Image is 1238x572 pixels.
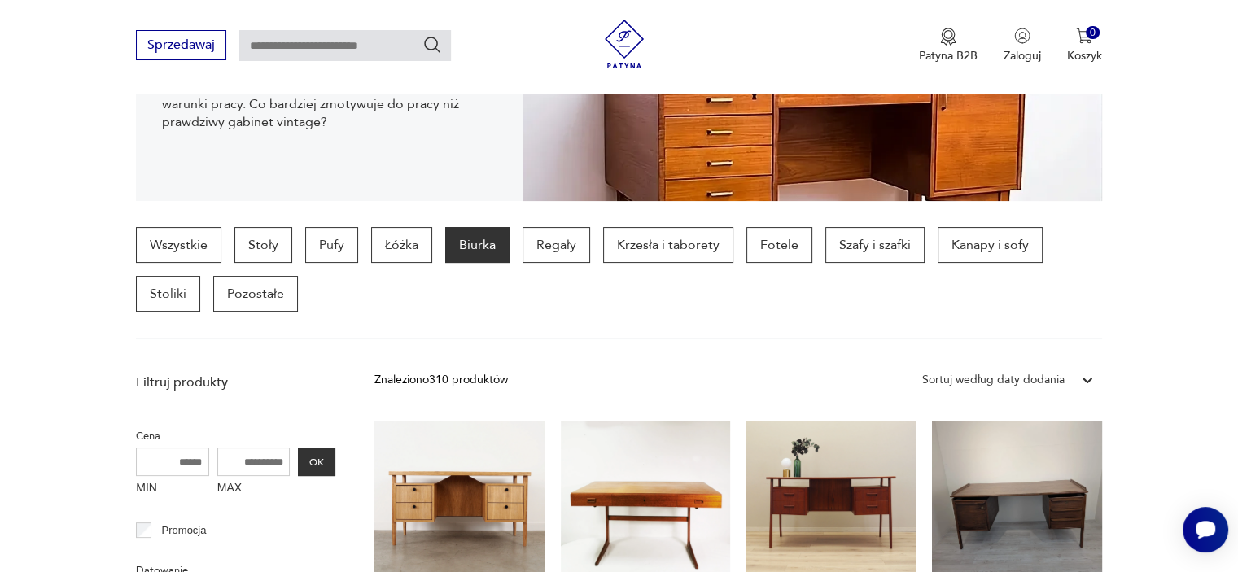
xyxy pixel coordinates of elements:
a: Łóżka [371,227,432,263]
img: Ikonka użytkownika [1014,28,1030,44]
a: Szafy i szafki [825,227,925,263]
img: Patyna - sklep z meblami i dekoracjami vintage [600,20,649,68]
p: Koszyk [1067,48,1102,63]
p: Promocja [162,522,207,539]
button: Zaloguj [1004,28,1041,63]
button: Patyna B2B [919,28,978,63]
div: Znaleziono 310 produktów [374,371,508,389]
a: Biurka [445,227,510,263]
a: Kanapy i sofy [938,227,1043,263]
a: Stoliki [136,276,200,312]
a: Krzesła i taborety [603,227,733,263]
button: OK [298,448,335,476]
label: MIN [136,476,209,502]
a: Sprzedawaj [136,41,226,52]
a: Wszystkie [136,227,221,263]
label: MAX [217,476,291,502]
div: 0 [1086,26,1100,40]
p: Jeśli przy biurku spędzasz w ciągu dnia więcej czasu niż na [GEOGRAPHIC_DATA], postaraj się o kom... [162,59,497,131]
p: Filtruj produkty [136,373,335,391]
p: Cena [136,427,335,445]
button: Sprzedawaj [136,30,226,60]
button: Szukaj [422,35,442,55]
a: Pufy [305,227,358,263]
a: Ikona medaluPatyna B2B [919,28,978,63]
img: Ikona koszyka [1076,28,1092,44]
iframe: Smartsupp widget button [1183,507,1228,552]
a: Pozostałe [213,276,298,312]
p: Zaloguj [1004,48,1041,63]
div: Sortuj według daty dodania [922,371,1065,389]
p: Patyna B2B [919,48,978,63]
a: Regały [523,227,590,263]
a: Fotele [746,227,812,263]
button: 0Koszyk [1067,28,1102,63]
a: Stoły [234,227,292,263]
img: Ikona medalu [940,28,956,46]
